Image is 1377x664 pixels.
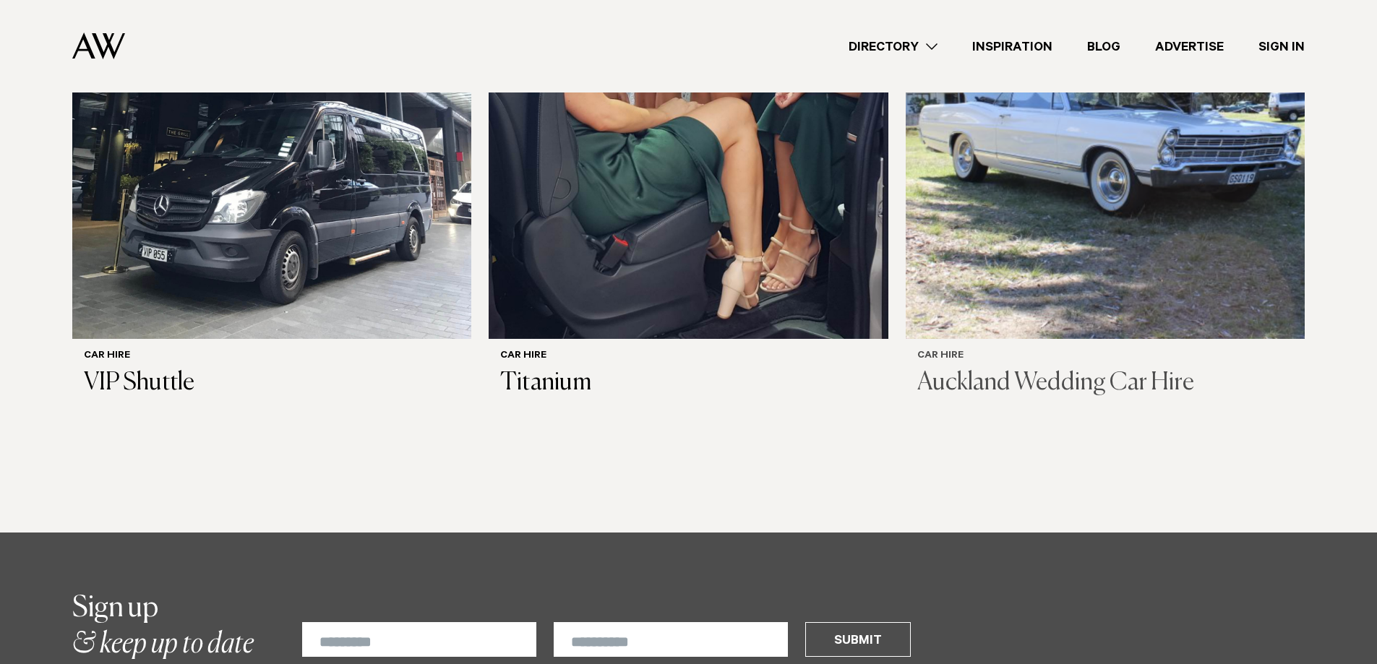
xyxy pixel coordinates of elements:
h6: Car Hire [500,350,876,363]
a: Inspiration [955,37,1070,56]
h2: & keep up to date [72,590,254,663]
a: Advertise [1138,37,1241,56]
h3: VIP Shuttle [84,368,460,398]
a: Directory [831,37,955,56]
h3: Titanium [500,368,876,398]
h6: Car Hire [917,350,1293,363]
h6: Car Hire [84,350,460,363]
span: Sign up [72,594,158,623]
button: Submit [805,622,911,657]
h3: Auckland Wedding Car Hire [917,368,1293,398]
img: Auckland Weddings Logo [72,33,125,59]
a: Blog [1070,37,1138,56]
a: Sign In [1241,37,1322,56]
